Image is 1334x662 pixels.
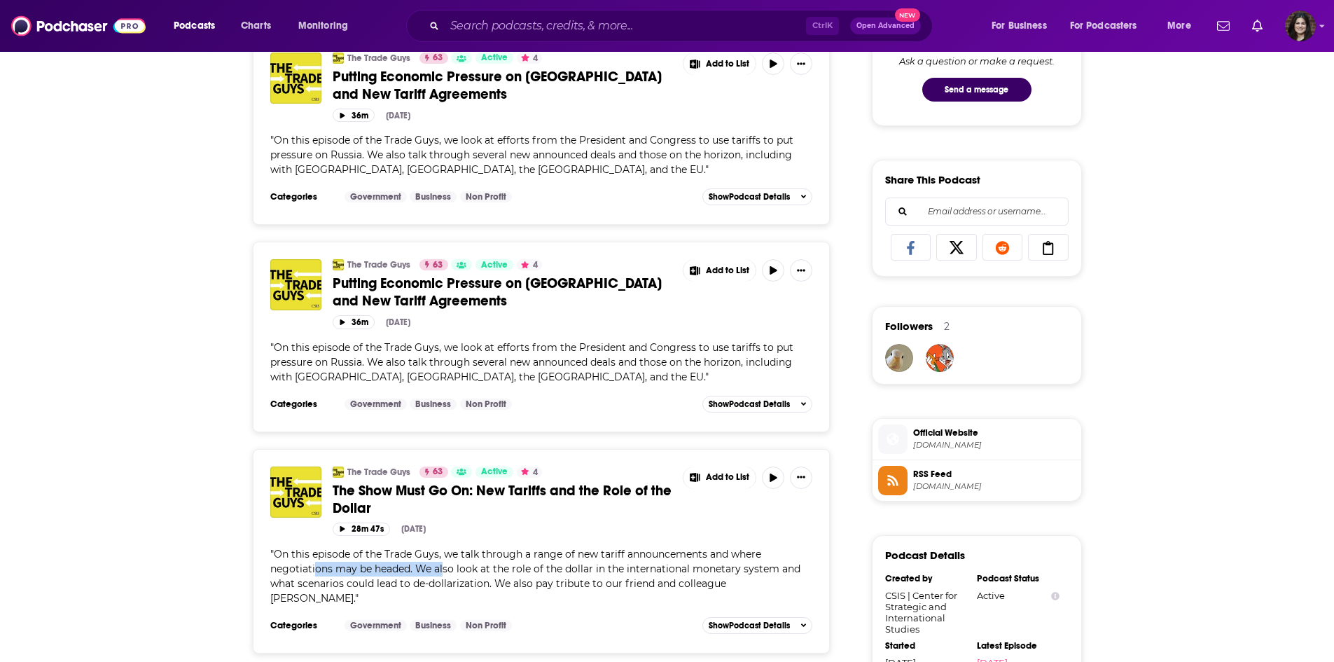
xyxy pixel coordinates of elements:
h3: Share This Podcast [885,173,980,186]
button: Show More Button [683,53,756,75]
span: The Show Must Go On: New Tariffs and the Role of the Dollar [333,482,672,517]
a: The Trade Guys [333,259,344,270]
span: Open Advanced [856,22,915,29]
a: lewisjam [885,344,913,372]
button: ShowPodcast Details [702,188,813,205]
a: Non Profit [460,191,512,202]
a: Putting Economic Pressure on Russia and New Tariff Agreements [270,53,321,104]
span: New [895,8,920,22]
a: Putting Economic Pressure on [GEOGRAPHIC_DATA] and New Tariff Agreements [333,275,673,310]
img: The Trade Guys [333,467,344,478]
div: Ask a question or make a request. [899,55,1055,67]
a: Show notifications dropdown [1211,14,1235,38]
button: Open AdvancedNew [850,18,921,34]
a: Copy Link [1028,234,1069,261]
button: Show More Button [683,467,756,489]
span: " " [270,134,793,176]
a: Government [345,191,407,202]
button: open menu [289,15,366,37]
div: 2 [944,320,950,333]
input: Search podcasts, credits, & more... [445,15,806,37]
button: Show More Button [790,259,812,282]
a: Share on Reddit [982,234,1023,261]
a: Share on Facebook [891,234,931,261]
img: The Trade Guys [333,53,344,64]
div: [DATE] [386,111,410,120]
h3: Categories [270,620,333,631]
a: The Show Must Go On: New Tariffs and the Role of the Dollar [270,467,321,518]
div: Started [885,640,968,651]
img: Podchaser - Follow, Share and Rate Podcasts [11,13,146,39]
span: 63 [433,258,443,273]
button: open menu [982,15,1064,37]
button: Send a message [922,78,1031,102]
a: Business [410,191,457,202]
span: 63 [433,465,443,479]
span: Add to List [706,472,749,483]
a: The Trade Guys [347,53,410,64]
a: Share on X/Twitter [936,234,977,261]
span: Logged in as amandavpr [1285,11,1316,41]
a: Show notifications dropdown [1246,14,1268,38]
div: [DATE] [386,317,410,327]
div: Podcast Status [977,573,1059,584]
span: Show Podcast Details [709,621,790,630]
img: Putting Economic Pressure on Russia and New Tariff Agreements [270,259,321,310]
span: On this episode of the Trade Guys, we look at efforts from the President and Congress to use tari... [270,134,793,176]
a: 63 [419,259,448,270]
button: 36m [333,109,375,122]
a: Active [475,467,513,478]
button: 28m 47s [333,523,390,536]
a: 63 [419,467,448,478]
img: User Profile [1285,11,1316,41]
span: csis.org [913,440,1076,450]
button: Show More Button [683,259,756,282]
div: [DATE] [401,524,426,534]
a: Business [410,620,457,631]
button: open menu [1158,15,1209,37]
a: The Trade Guys [347,467,410,478]
span: 63 [433,51,443,65]
button: ShowPodcast Details [702,617,813,634]
a: Official Website[DOMAIN_NAME] [878,425,1076,454]
div: Search podcasts, credits, & more... [419,10,946,42]
button: 4 [517,53,542,64]
span: " " [270,548,800,605]
span: More [1167,16,1191,36]
span: For Business [992,16,1047,36]
span: Show Podcast Details [709,399,790,409]
a: Putting Economic Pressure on [GEOGRAPHIC_DATA] and New Tariff Agreements [333,68,673,103]
span: Active [481,465,508,479]
button: open menu [164,15,233,37]
a: Active [475,259,513,270]
span: On this episode of the Trade Guys, we talk through a range of new tariff announcements and where ... [270,548,800,605]
button: Show More Button [790,53,812,75]
a: Business [410,399,457,410]
button: ShowPodcast Details [702,396,813,413]
a: Government [345,399,407,410]
a: The Trade Guys [347,259,410,270]
a: RSS Feed[DOMAIN_NAME] [878,466,1076,495]
div: Search followers [885,198,1069,226]
span: Active [481,51,508,65]
span: Putting Economic Pressure on [GEOGRAPHIC_DATA] and New Tariff Agreements [333,68,662,103]
a: Active [475,53,513,64]
span: RSS Feed [913,468,1076,481]
div: Latest Episode [977,640,1059,651]
span: Ctrl K [806,17,839,35]
a: Government [345,620,407,631]
img: phreakout [926,344,954,372]
span: For Podcasters [1070,16,1137,36]
span: feeds-origin.megaphone.fm [913,481,1076,492]
a: Non Profit [460,620,512,631]
div: Active [977,590,1059,601]
button: Show Info [1051,591,1059,601]
span: Active [481,258,508,273]
span: Podcasts [174,16,215,36]
h3: Categories [270,191,333,202]
h3: Categories [270,399,333,410]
